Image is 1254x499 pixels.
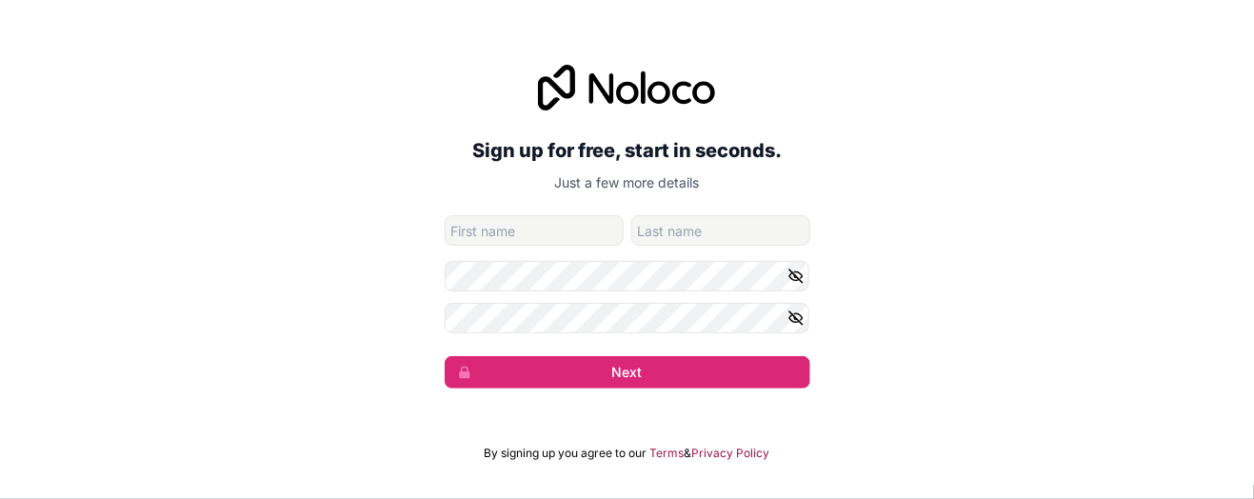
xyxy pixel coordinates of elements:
input: family-name [631,215,810,246]
button: Next [445,356,810,389]
p: Just a few more details [445,173,810,192]
span: By signing up you agree to our [485,446,647,461]
h2: Sign up for free, start in seconds. [445,133,810,168]
input: Password [445,261,810,291]
a: Terms [650,446,685,461]
a: Privacy Policy [692,446,770,461]
span: & [685,446,692,461]
input: given-name [445,215,624,246]
input: Confirm password [445,303,810,333]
